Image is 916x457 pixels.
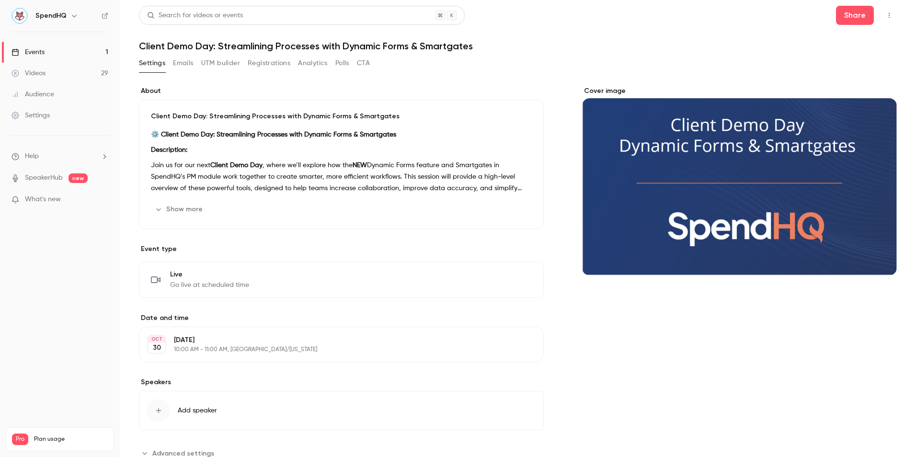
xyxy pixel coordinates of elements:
[173,56,193,71] button: Emails
[582,86,897,275] section: Cover image
[153,343,161,353] p: 30
[139,377,544,387] label: Speakers
[139,244,544,254] p: Event type
[139,56,165,71] button: Settings
[12,434,28,445] span: Pro
[174,335,493,345] p: [DATE]
[201,56,240,71] button: UTM builder
[139,391,544,430] button: Add speaker
[582,86,897,96] label: Cover image
[178,406,217,415] span: Add speaker
[148,336,165,343] div: OCT
[11,90,54,99] div: Audience
[298,56,328,71] button: Analytics
[151,202,208,217] button: Show more
[25,194,61,205] span: What's new
[25,151,39,161] span: Help
[335,56,349,71] button: Polls
[11,111,50,120] div: Settings
[151,131,396,138] strong: ⚙️ Client Demo Day: Streamlining Processes with Dynamic Forms & Smartgates
[12,8,27,23] img: SpendHQ
[69,173,88,183] span: new
[34,435,108,443] span: Plan usage
[139,313,544,323] label: Date and time
[151,160,532,194] p: Join us for our next , where we’ll explore how the Dynamic Forms feature and Smartgates in SpendH...
[170,280,249,290] span: Go live at scheduled time
[353,162,367,169] strong: NEW
[210,162,263,169] strong: Client Demo Day
[139,40,897,52] h1: Client Demo Day: Streamlining Processes with Dynamic Forms & Smartgates
[151,112,532,121] p: Client Demo Day: Streamlining Processes with Dynamic Forms & Smartgates
[836,6,874,25] button: Share
[248,56,290,71] button: Registrations
[11,47,45,57] div: Events
[357,56,370,71] button: CTA
[174,346,493,354] p: 10:00 AM - 11:00 AM, [GEOGRAPHIC_DATA]/[US_STATE]
[151,147,187,153] strong: Description:
[170,270,249,279] span: Live
[97,195,108,204] iframe: Noticeable Trigger
[147,11,243,21] div: Search for videos or events
[35,11,67,21] h6: SpendHQ
[11,69,46,78] div: Videos
[11,151,108,161] li: help-dropdown-opener
[139,86,544,96] label: About
[25,173,63,183] a: SpeakerHub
